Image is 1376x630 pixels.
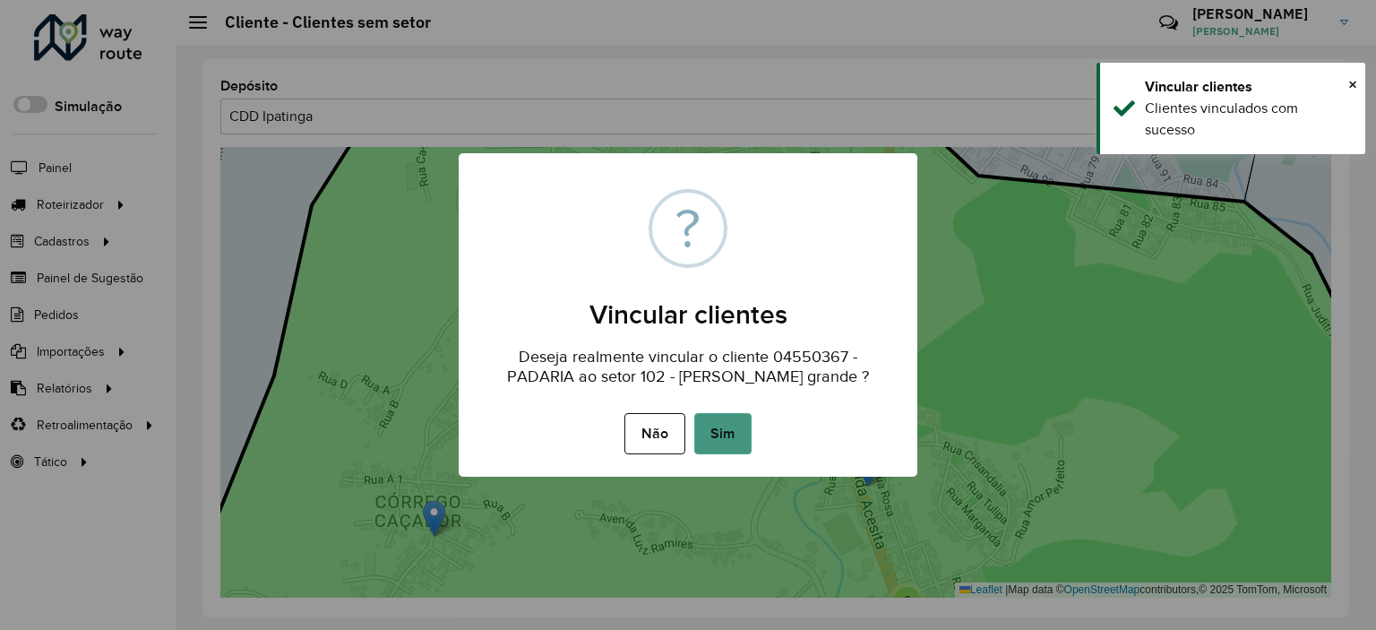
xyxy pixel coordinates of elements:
button: Close [1348,71,1357,98]
div: ? [675,193,701,264]
span: × [1348,74,1357,94]
div: Clientes vinculados com sucesso [1145,98,1352,141]
h2: Vincular clientes [459,277,917,331]
button: Não [624,413,684,454]
button: Sim [694,413,752,454]
div: Vincular clientes [1145,76,1352,98]
div: Deseja realmente vincular o cliente 04550367 - PADARIA ao setor 102 - [PERSON_NAME] grande ? [459,331,917,391]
